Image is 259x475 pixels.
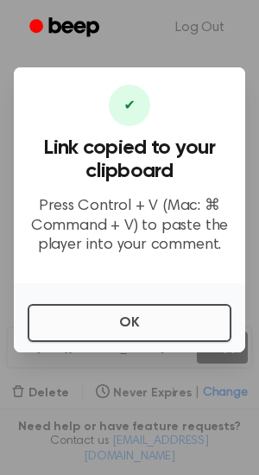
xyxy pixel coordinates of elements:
a: Beep [17,11,115,45]
button: OK [28,304,231,342]
h3: Link copied to your clipboard [28,136,231,183]
div: ✔ [109,85,150,126]
a: Log Out [158,7,242,48]
p: Press Control + V (Mac: ⌘ Command + V) to paste the player into your comment. [28,197,231,256]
